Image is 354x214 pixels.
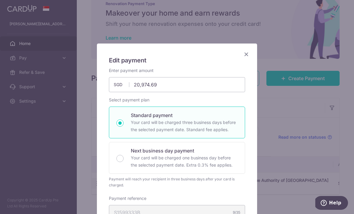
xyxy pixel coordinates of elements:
span: SGD [114,82,129,88]
label: Enter payment amount [109,68,154,74]
div: Payment will reach your recipient in three business days after your card is charged. [109,176,245,188]
iframe: Opens a widget where you can find more information [315,196,348,211]
p: Your card will be charged three business days before the selected payment date. Standard fee appl... [131,119,238,133]
button: Close [243,51,250,58]
p: Standard payment [131,112,238,119]
input: 0.00 [109,77,245,92]
p: Your card will be charged one business day before the selected payment date. Extra 0.3% fee applies. [131,154,238,169]
label: Select payment plan [109,97,149,103]
h5: Edit payment [109,56,245,65]
p: Next business day payment [131,147,238,154]
label: Payment reference [109,195,146,201]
